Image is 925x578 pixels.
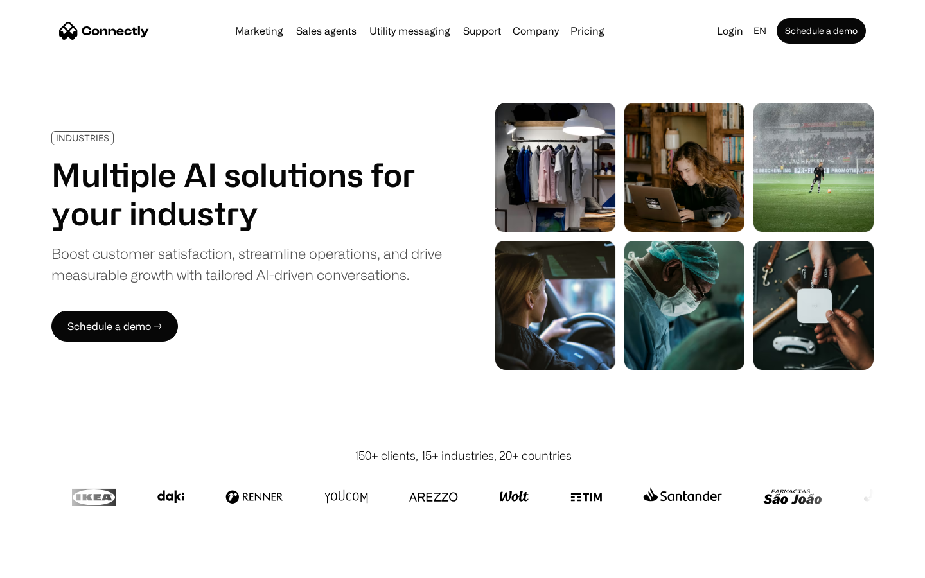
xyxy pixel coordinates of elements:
a: Marketing [230,26,288,36]
ul: Language list [26,556,77,574]
a: Schedule a demo → [51,311,178,342]
h1: Multiple AI solutions for your industry [51,155,442,232]
div: en [753,22,766,40]
aside: Language selected: English [13,554,77,574]
a: Schedule a demo [777,18,866,44]
a: Pricing [565,26,610,36]
a: Login [712,22,748,40]
div: INDUSTRIES [56,133,109,143]
div: Company [513,22,559,40]
div: Boost customer satisfaction, streamline operations, and drive measurable growth with tailored AI-... [51,243,442,285]
a: Sales agents [291,26,362,36]
a: Support [458,26,506,36]
div: 150+ clients, 15+ industries, 20+ countries [354,447,572,464]
a: Utility messaging [364,26,455,36]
